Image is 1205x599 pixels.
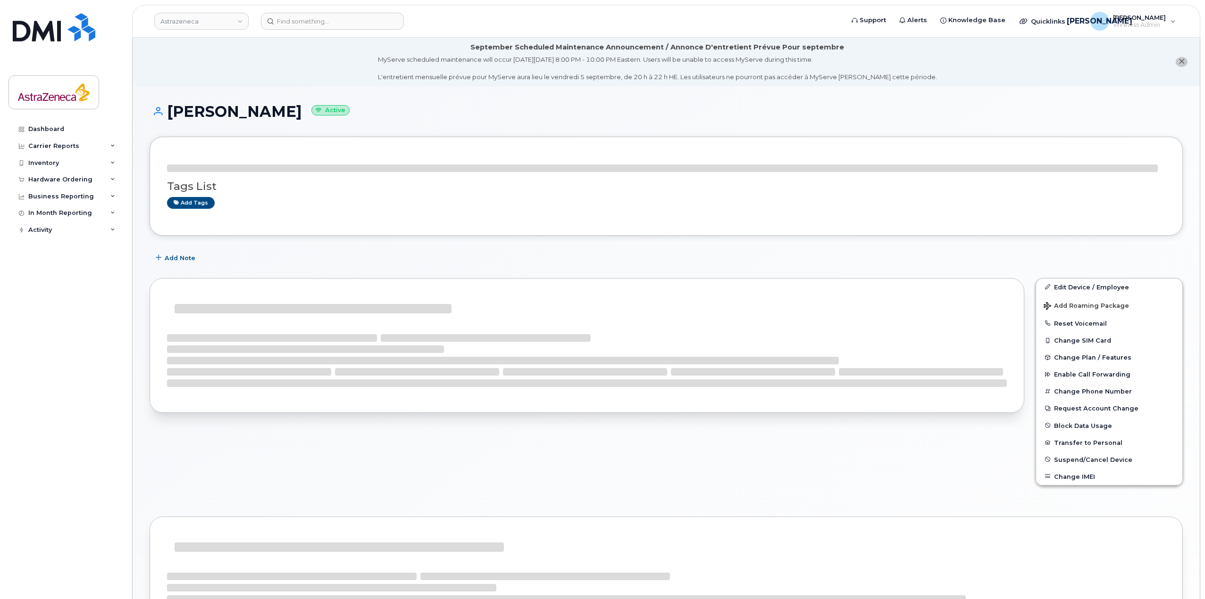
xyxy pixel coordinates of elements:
[1044,302,1129,311] span: Add Roaming Package
[470,42,844,52] div: September Scheduled Maintenance Announcement / Annonce D'entretient Prévue Pour septembre
[1054,456,1132,463] span: Suspend/Cancel Device
[1054,371,1130,378] span: Enable Call Forwarding
[1036,451,1182,468] button: Suspend/Cancel Device
[1036,400,1182,417] button: Request Account Change
[1036,366,1182,383] button: Enable Call Forwarding
[1036,383,1182,400] button: Change Phone Number
[1036,417,1182,434] button: Block Data Usage
[1036,332,1182,349] button: Change SIM Card
[1036,349,1182,366] button: Change Plan / Features
[1036,315,1182,332] button: Reset Voicemail
[165,254,195,263] span: Add Note
[1036,468,1182,485] button: Change IMEI
[167,197,215,209] a: Add tags
[378,55,937,82] div: MyServe scheduled maintenance will occur [DATE][DATE] 8:00 PM - 10:00 PM Eastern. Users will be u...
[1036,295,1182,315] button: Add Roaming Package
[150,250,203,267] button: Add Note
[1176,57,1188,67] button: close notification
[1036,434,1182,451] button: Transfer to Personal
[1054,354,1131,361] span: Change Plan / Features
[150,103,1183,120] h1: [PERSON_NAME]
[311,105,350,116] small: Active
[1036,279,1182,295] a: Edit Device / Employee
[167,181,1165,192] h3: Tags List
